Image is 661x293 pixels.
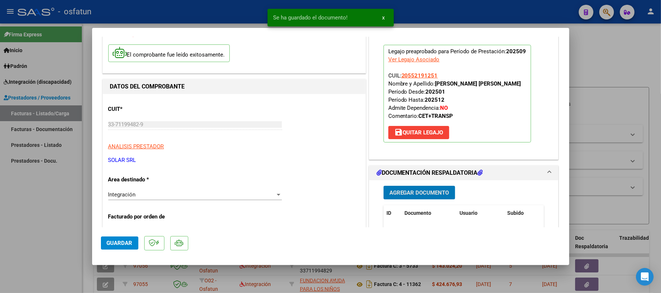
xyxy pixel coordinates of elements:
[386,210,391,216] span: ID
[460,210,478,216] span: Usuario
[457,205,505,221] datatable-header-cell: Usuario
[508,210,524,216] span: Subido
[377,169,483,177] h1: DOCUMENTACIÓN RESPALDATORIA
[369,166,559,180] mat-expansion-panel-header: DOCUMENTACIÓN RESPALDATORIA
[108,156,360,164] p: SOLAR SRL
[110,83,185,90] strong: DATOS DEL COMPROBANTE
[108,176,184,184] p: Area destinado *
[369,34,559,159] div: PREAPROBACIÓN PARA INTEGRACION
[394,129,443,136] span: Quitar Legajo
[440,105,448,111] strong: NO
[389,189,449,196] span: Agregar Documento
[402,205,457,221] datatable-header-cell: Documento
[419,113,453,119] strong: CET+TRANSP
[435,80,521,87] strong: [PERSON_NAME] [PERSON_NAME]
[636,268,654,286] div: Open Intercom Messenger
[405,210,432,216] span: Documento
[505,205,541,221] datatable-header-cell: Subido
[273,14,348,21] span: Se ha guardado el documento!
[130,30,277,37] span: Recibida. En proceso de confirmacion/aceptac por la OS.
[402,72,438,79] span: 20552191251
[382,14,385,21] span: x
[384,205,402,221] datatable-header-cell: ID
[108,191,136,198] span: Integración
[388,113,453,119] span: Comentario:
[388,126,449,139] button: Quitar Legajo
[384,186,455,199] button: Agregar Documento
[426,88,446,95] strong: 202501
[388,55,440,64] div: Ver Legajo Asociado
[388,72,521,119] span: CUIL: Nombre y Apellido: Período Desde: Período Hasta: Admite Dependencia:
[108,44,230,62] p: El comprobante fue leído exitosamente.
[101,236,138,250] button: Guardar
[425,97,445,103] strong: 202512
[506,48,526,55] strong: 202509
[107,240,132,246] span: Guardar
[108,105,184,113] p: CUIT
[108,143,164,150] span: ANALISIS PRESTADOR
[108,213,184,221] p: Facturado por orden de
[377,11,391,24] button: x
[384,45,531,142] p: Legajo preaprobado para Período de Prestación:
[394,128,403,137] mat-icon: save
